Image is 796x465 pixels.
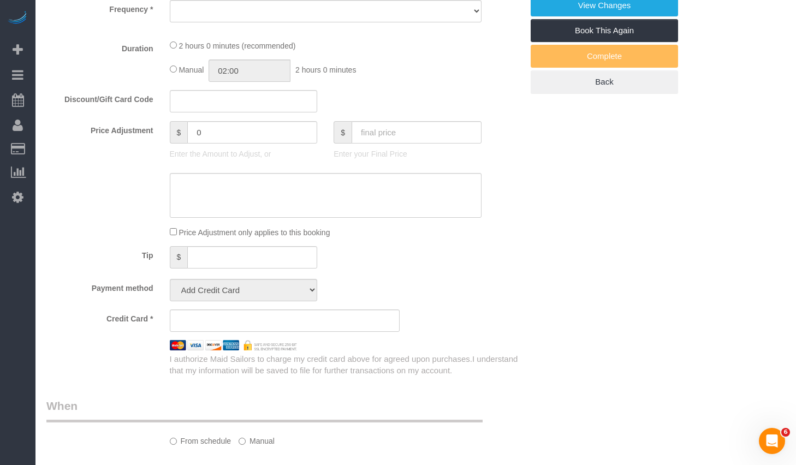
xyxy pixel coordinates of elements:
span: Price Adjustment only applies to this booking [179,228,330,237]
span: Manual [179,65,204,74]
span: 2 hours 0 minutes (recommended) [179,41,295,50]
input: From schedule [170,438,177,445]
span: I understand that my information will be saved to file for further transactions on my account. [170,354,518,375]
iframe: Secure card payment input frame [179,315,390,325]
label: Discount/Gift Card Code [38,90,162,105]
span: $ [170,246,188,269]
label: From schedule [170,432,231,446]
a: Back [531,70,678,93]
input: Manual [239,438,246,445]
label: Payment method [38,279,162,294]
span: 2 hours 0 minutes [295,65,356,74]
p: Enter the Amount to Adjust, or [170,148,318,159]
input: final price [352,121,482,144]
label: Price Adjustment [38,121,162,136]
div: I authorize Maid Sailors to charge my credit card above for agreed upon purchases. [162,353,531,377]
label: Duration [38,39,162,54]
span: $ [170,121,188,144]
legend: When [46,398,483,422]
label: Credit Card * [38,309,162,324]
span: $ [334,121,352,144]
img: Automaid Logo [7,11,28,26]
img: credit cards [162,340,305,350]
label: Manual [239,432,275,446]
span: 6 [781,428,790,437]
iframe: Intercom live chat [759,428,785,454]
p: Enter your Final Price [334,148,482,159]
a: Book This Again [531,19,678,42]
label: Tip [38,246,162,261]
